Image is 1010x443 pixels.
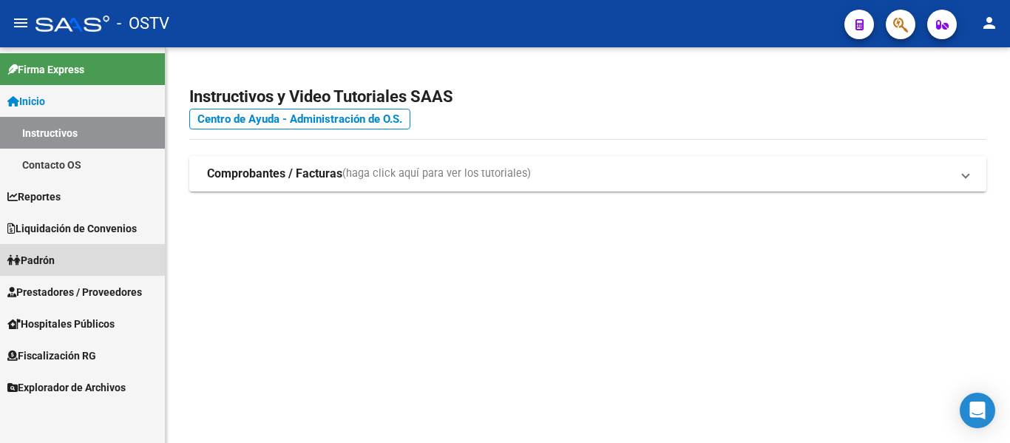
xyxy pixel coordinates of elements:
[7,252,55,268] span: Padrón
[980,14,998,32] mat-icon: person
[189,109,410,129] a: Centro de Ayuda - Administración de O.S.
[207,166,342,182] strong: Comprobantes / Facturas
[12,14,30,32] mat-icon: menu
[7,93,45,109] span: Inicio
[189,156,986,192] mat-expansion-panel-header: Comprobantes / Facturas(haga click aquí para ver los tutoriales)
[342,166,531,182] span: (haga click aquí para ver los tutoriales)
[189,83,986,111] h2: Instructivos y Video Tutoriales SAAS
[7,316,115,332] span: Hospitales Públicos
[7,189,61,205] span: Reportes
[7,348,96,364] span: Fiscalización RG
[960,393,995,428] div: Open Intercom Messenger
[7,379,126,396] span: Explorador de Archivos
[7,220,137,237] span: Liquidación de Convenios
[117,7,169,40] span: - OSTV
[7,284,142,300] span: Prestadores / Proveedores
[7,61,84,78] span: Firma Express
